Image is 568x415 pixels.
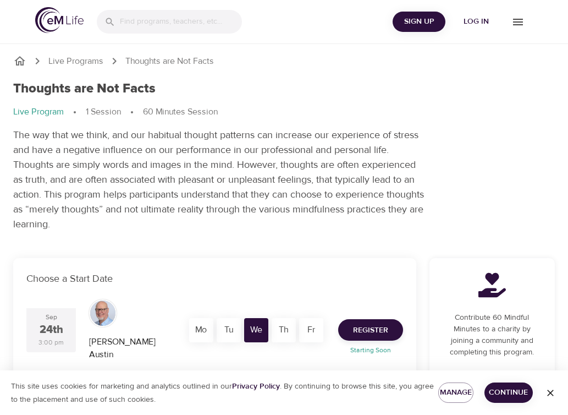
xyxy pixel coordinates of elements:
div: [PERSON_NAME] Austin [85,331,179,365]
span: Sign Up [397,15,441,29]
p: Thoughts are Not Facts [125,55,214,68]
a: Live Programs [48,55,103,68]
div: Tu [217,318,241,342]
p: Choose a Start Date [26,271,403,286]
p: 60 Minutes Session [143,106,218,118]
span: Manage [447,386,465,400]
button: Register [338,319,403,341]
button: Continue [484,383,533,403]
p: Live Program [13,106,64,118]
h1: Thoughts are Not Facts [13,81,156,97]
nav: breadcrumb [13,106,555,119]
div: Sep [46,313,57,322]
div: 3:00 pm [38,338,64,347]
div: 24th [40,322,63,338]
span: Log in [454,15,498,29]
span: Continue [493,386,524,400]
input: Find programs, teachers, etc... [120,10,242,34]
div: We [244,318,268,342]
p: 1 Session [86,106,121,118]
button: menu [503,7,533,37]
button: Log in [450,12,503,32]
div: Mo [189,318,213,342]
div: Fr [299,318,323,342]
span: Register [353,324,388,337]
p: Contribute 60 Mindful Minutes to a charity by joining a community and completing this program. [443,312,542,358]
p: Starting Soon [332,345,410,355]
p: The way that we think, and our habitual thought patterns can increase our experience of stress an... [13,128,426,232]
div: Th [272,318,296,342]
img: logo [35,7,84,33]
a: Privacy Policy [232,381,280,391]
button: Sign Up [393,12,445,32]
button: Manage [438,383,473,403]
nav: breadcrumb [13,54,555,68]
